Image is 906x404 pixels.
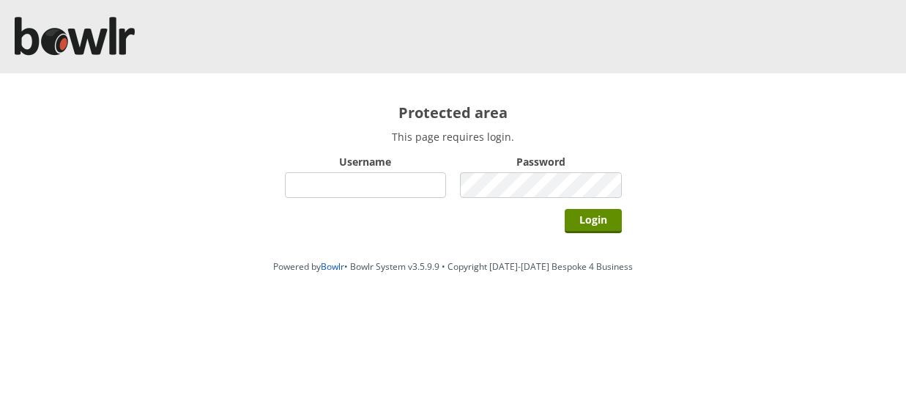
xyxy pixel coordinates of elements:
[565,209,622,233] input: Login
[273,260,633,273] span: Powered by • Bowlr System v3.5.9.9 • Copyright [DATE]-[DATE] Bespoke 4 Business
[460,155,622,169] label: Password
[321,260,344,273] a: Bowlr
[285,130,622,144] p: This page requires login.
[285,155,447,169] label: Username
[285,103,622,122] h2: Protected area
